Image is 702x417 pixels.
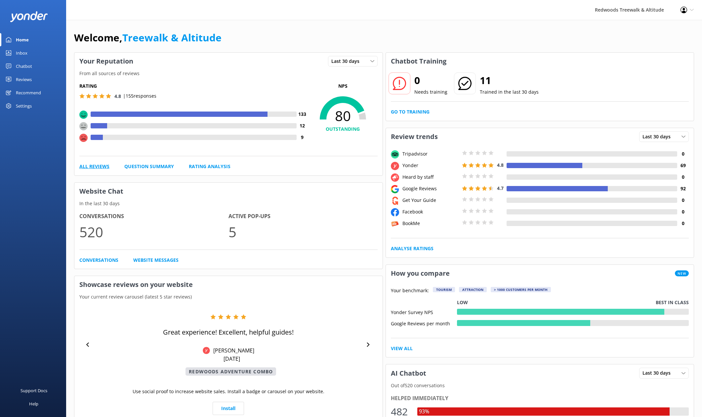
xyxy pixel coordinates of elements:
[228,212,378,221] h4: Active Pop-ups
[457,299,468,306] p: Low
[433,287,455,292] div: Tourism
[16,99,32,113] div: Settings
[163,328,294,337] p: Great experience! Excellent, helpful guides!
[401,197,460,204] div: Get Your Guide
[308,125,378,133] h4: OUTSTANDING
[401,162,460,169] div: Yonder
[386,382,694,389] p: Out of 520 conversations
[677,208,689,215] h4: 0
[414,72,447,88] h2: 0
[308,82,378,90] p: NPS
[401,208,460,215] div: Facebook
[677,197,689,204] h4: 0
[16,73,32,86] div: Reviews
[497,162,504,168] span: 4.8
[677,162,689,169] h4: 69
[480,72,539,88] h2: 11
[74,293,383,301] p: Your current review carousel (latest 5 star reviews)
[391,108,430,116] a: Go to Training
[391,245,434,252] a: Analyse Ratings
[401,173,460,181] div: Heard by staff
[79,212,228,221] h4: Conversations
[29,397,38,410] div: Help
[10,11,48,22] img: yonder-white-logo.png
[480,88,539,96] p: Trained in the last 30 days
[677,220,689,227] h4: 0
[21,384,47,397] div: Support Docs
[642,369,675,377] span: Last 30 days
[74,200,383,207] p: In the last 30 days
[297,134,308,141] h4: 9
[79,256,118,264] a: Conversations
[16,60,32,73] div: Chatbot
[122,31,222,44] a: Treewalk & Altitude
[74,70,383,77] p: From all sources of reviews
[386,365,431,382] h3: AI Chatbot
[391,309,457,315] div: Yonder Survey NPS
[74,53,138,70] h3: Your Reputation
[401,150,460,158] div: Tripadvisor
[677,173,689,181] h4: 0
[124,163,174,170] a: Question Summary
[74,276,383,293] h3: Showcase reviews on your website
[331,58,363,65] span: Last 30 days
[391,394,689,403] div: Helped immediately
[297,122,308,129] h4: 12
[656,299,689,306] p: Best in class
[386,128,443,145] h3: Review trends
[123,92,156,100] p: | 155 responses
[391,320,457,326] div: Google Reviews per month
[186,367,276,376] p: Redwoods Adventure Combo
[401,220,460,227] div: BookMe
[133,256,179,264] a: Website Messages
[210,347,254,354] p: [PERSON_NAME]
[114,93,121,99] span: 4.8
[677,150,689,158] h4: 0
[203,347,210,354] img: Yonder
[228,221,378,243] p: 5
[675,270,689,276] span: New
[391,345,413,352] a: View All
[391,287,429,295] p: Your benchmark:
[401,185,460,192] div: Google Reviews
[16,33,29,46] div: Home
[414,88,447,96] p: Needs training
[677,185,689,192] h4: 92
[308,108,378,124] span: 80
[491,287,551,292] div: > 1000 customers per month
[79,82,308,90] h5: Rating
[224,355,240,362] p: [DATE]
[16,46,27,60] div: Inbox
[74,30,222,46] h1: Welcome,
[497,185,504,191] span: 4.7
[189,163,230,170] a: Rating Analysis
[386,53,451,70] h3: Chatbot Training
[642,133,675,140] span: Last 30 days
[133,388,324,395] p: Use social proof to increase website sales. Install a badge or carousel on your website.
[16,86,41,99] div: Recommend
[79,221,228,243] p: 520
[459,287,487,292] div: Attraction
[213,402,244,415] a: Install
[79,163,109,170] a: All Reviews
[417,407,431,416] div: 93%
[386,265,455,282] h3: How you compare
[297,111,308,118] h4: 133
[74,183,383,200] h3: Website Chat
